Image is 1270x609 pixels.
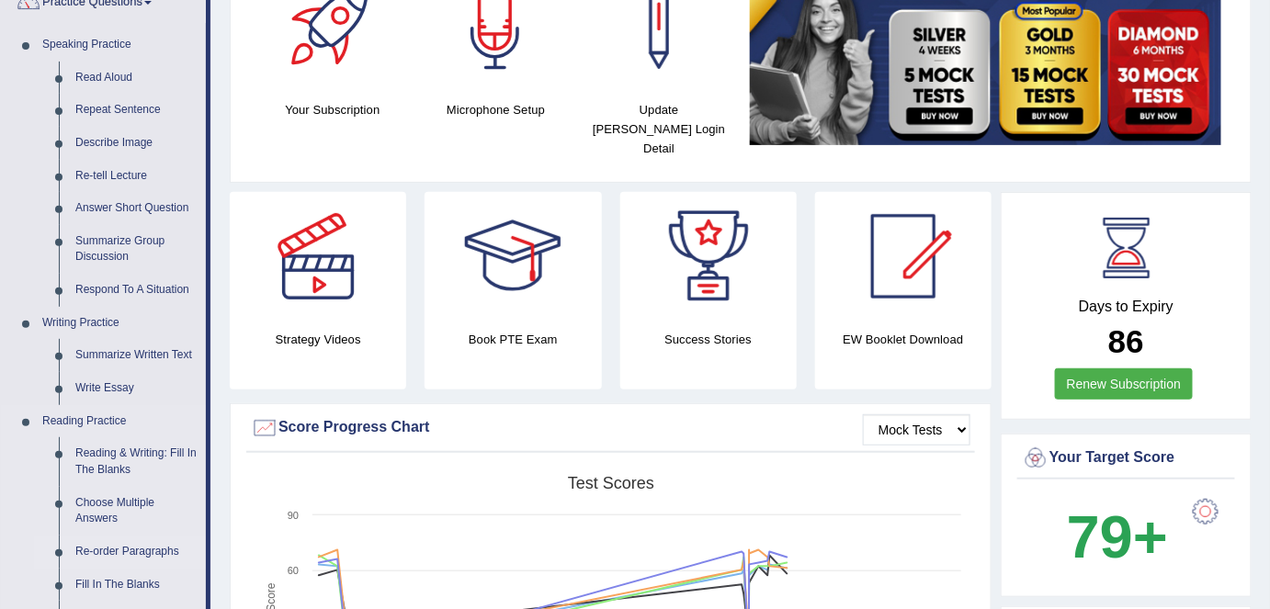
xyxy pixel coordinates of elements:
[67,62,206,95] a: Read Aloud
[67,437,206,486] a: Reading & Writing: Fill In The Blanks
[34,28,206,62] a: Speaking Practice
[260,100,405,119] h4: Your Subscription
[251,414,970,442] div: Score Progress Chart
[67,339,206,372] a: Summarize Written Text
[67,225,206,274] a: Summarize Group Discussion
[67,569,206,602] a: Fill In The Blanks
[620,330,797,349] h4: Success Stories
[1055,368,1194,400] a: Renew Subscription
[67,160,206,193] a: Re-tell Lecture
[67,487,206,536] a: Choose Multiple Answers
[230,330,406,349] h4: Strategy Videos
[1067,503,1168,570] b: 79+
[67,536,206,569] a: Re-order Paragraphs
[288,565,299,576] text: 60
[67,94,206,127] a: Repeat Sentence
[1108,323,1144,359] b: 86
[1022,299,1230,315] h4: Days to Expiry
[425,330,601,349] h4: Book PTE Exam
[67,274,206,307] a: Respond To A Situation
[288,510,299,521] text: 90
[34,307,206,340] a: Writing Practice
[815,330,992,349] h4: EW Booklet Download
[568,474,654,492] tspan: Test scores
[67,372,206,405] a: Write Essay
[67,192,206,225] a: Answer Short Question
[424,100,569,119] h4: Microphone Setup
[1022,445,1230,472] div: Your Target Score
[67,127,206,160] a: Describe Image
[34,405,206,438] a: Reading Practice
[586,100,731,158] h4: Update [PERSON_NAME] Login Detail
